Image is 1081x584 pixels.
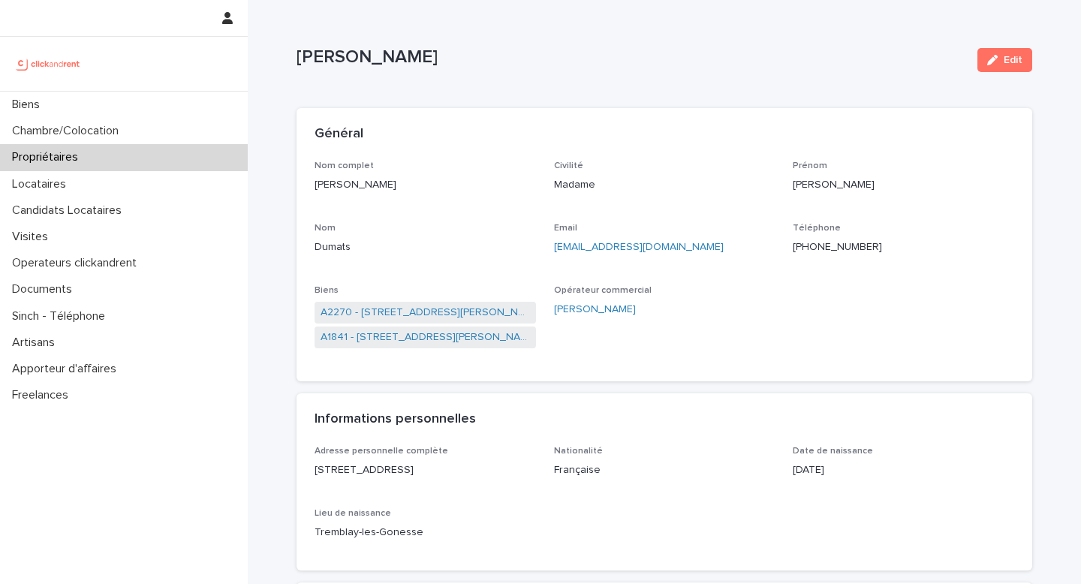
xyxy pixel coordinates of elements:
[793,462,1014,478] p: [DATE]
[6,124,131,138] p: Chambre/Colocation
[793,242,882,252] ringoverc2c-number-84e06f14122c: [PHONE_NUMBER]
[6,177,78,191] p: Locataires
[6,230,60,244] p: Visites
[12,49,85,79] img: UCB0brd3T0yccxBKYDjQ
[315,525,536,540] p: Tremblay-les-Gonesse
[554,286,652,295] span: Opérateur commercial
[554,224,577,233] span: Email
[6,309,117,324] p: Sinch - Téléphone
[315,509,391,518] span: Lieu de naissance
[554,242,724,252] a: [EMAIL_ADDRESS][DOMAIN_NAME]
[554,462,775,478] p: Française
[315,462,536,478] p: [STREET_ADDRESS]
[297,47,965,68] p: [PERSON_NAME]
[6,256,149,270] p: Operateurs clickandrent
[554,302,636,318] a: [PERSON_NAME]
[6,362,128,376] p: Apporteur d'affaires
[793,177,1014,193] p: [PERSON_NAME]
[6,336,67,350] p: Artisans
[315,447,448,456] span: Adresse personnelle complète
[6,98,52,112] p: Biens
[315,239,536,255] p: Dumats
[315,126,363,143] h2: Général
[315,177,536,193] p: [PERSON_NAME]
[315,286,339,295] span: Biens
[793,447,873,456] span: Date de naissance
[315,411,476,428] h2: Informations personnelles
[793,161,827,170] span: Prénom
[554,177,775,193] p: Madame
[321,330,530,345] a: A1841 - [STREET_ADDRESS][PERSON_NAME]
[6,388,80,402] p: Freelances
[554,447,603,456] span: Nationalité
[321,305,530,321] a: A2270 - [STREET_ADDRESS][PERSON_NAME]
[315,224,336,233] span: Nom
[6,203,134,218] p: Candidats Locataires
[977,48,1032,72] button: Edit
[1004,55,1022,65] span: Edit
[793,224,841,233] span: Téléphone
[554,161,583,170] span: Civilité
[793,242,882,252] ringoverc2c-84e06f14122c: Call with Ringover
[6,282,84,297] p: Documents
[315,161,374,170] span: Nom complet
[6,150,90,164] p: Propriétaires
